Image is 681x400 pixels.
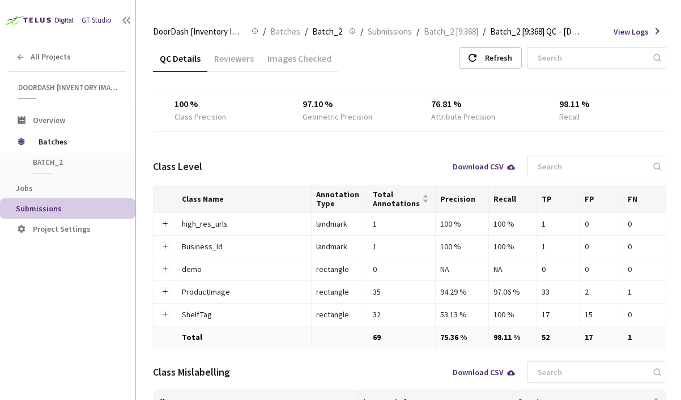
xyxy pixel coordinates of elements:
span: Batches [39,130,116,153]
span: Batch_2 [9:368] QC - [DATE] [490,25,582,39]
button: Expand row [161,310,170,319]
div: landmark [316,218,363,230]
div: 100 % [440,218,484,230]
span: Batch_2 [9:368] [424,25,478,39]
div: rectangle [316,308,363,321]
span: Overview [33,115,65,125]
div: Business_Id [182,240,307,253]
th: Class Name [177,185,312,213]
div: 1 [373,218,431,230]
li: / [305,25,308,39]
div: 100 % [440,240,484,253]
input: Search [531,156,652,177]
div: 1 [542,240,575,253]
button: Expand row [161,242,170,251]
div: 100 % [493,218,532,230]
span: Project Settings [33,224,91,234]
div: 98.11 % [559,97,645,111]
div: 0 [628,218,661,230]
div: 94.29 % [440,286,484,298]
div: NA [493,263,532,275]
div: 76.81 % [431,97,517,111]
div: GT Studio [82,15,112,26]
div: QC Details [153,53,207,72]
div: Refresh [485,48,512,68]
th: FN [623,185,666,213]
div: 1 [373,240,431,253]
div: 100 % [493,240,532,253]
div: Class Level [153,159,202,174]
div: 35 [373,286,431,298]
td: 75.36 % [436,326,489,348]
div: Images Checked [261,53,338,72]
input: Search [531,362,652,382]
div: Reviewers [207,53,261,72]
div: Class Precision [174,111,226,122]
div: 1 [542,218,575,230]
th: TP [537,185,580,213]
td: 52 [537,326,580,348]
a: Batches [268,25,303,37]
div: Class Mislabelling [153,365,230,380]
li: / [483,25,486,39]
div: 0 [628,240,661,253]
div: high_res_urls [182,218,307,230]
div: landmark [316,240,363,253]
div: Geometric Precision [303,111,372,122]
div: 100 % [174,97,260,111]
li: / [416,25,419,39]
span: DoorDash [Inventory Image Labelling] [18,83,120,92]
button: Expand row [161,287,170,296]
div: NA [440,263,484,275]
div: 15 [585,308,618,321]
span: Submissions [368,25,412,39]
button: Expand row [161,219,170,228]
span: Batch_2 [33,158,117,167]
div: ShelfTag [182,308,307,321]
span: Batch_2 [312,25,342,39]
a: Batch_2 [9:368] [422,25,480,37]
div: 97.10 % [303,97,388,111]
div: rectangle [316,286,363,298]
li: / [263,25,266,39]
span: View Logs [614,26,649,37]
td: 17 [580,326,623,348]
div: 33 [542,286,575,298]
button: Expand row [161,265,170,274]
div: 0 [585,218,618,230]
div: 0 [585,263,618,275]
div: 2 [585,286,618,298]
th: Total Annotations [368,185,436,213]
div: demo [182,263,307,275]
th: FP [580,185,623,213]
div: 0 [628,308,661,321]
div: Attribute Precision [431,111,495,122]
div: rectangle [316,263,363,275]
th: Annotation Type [312,185,368,213]
span: Submissions [16,203,62,214]
td: 1 [623,326,666,348]
div: 0 [628,263,661,275]
a: Submissions [365,25,414,37]
div: 0 [542,263,575,275]
div: 0 [585,240,618,253]
span: DoorDash [Inventory Image Labelling] [153,25,245,39]
span: Total Annotations [373,190,420,208]
th: Precision [436,185,489,213]
div: ProductImage [182,286,307,298]
div: 32 [373,308,431,321]
div: 97.06 % [493,286,532,298]
td: Total [177,326,312,348]
div: Download CSV [453,163,516,171]
div: 17 [542,308,575,321]
div: Download CSV [453,368,516,376]
td: 98.11 % [489,326,537,348]
span: All Projects [31,52,71,62]
div: 53.13 % [440,308,484,321]
td: 69 [368,326,436,348]
div: 1 [628,286,661,298]
div: 0 [373,263,431,275]
div: Recall [559,111,580,122]
span: Jobs [16,183,33,193]
div: 100 % [493,308,532,321]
